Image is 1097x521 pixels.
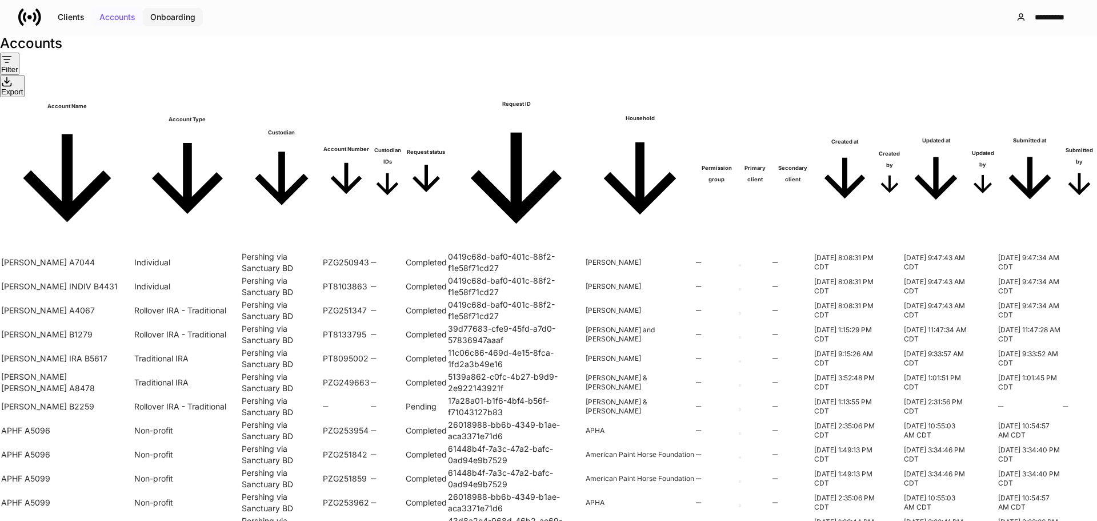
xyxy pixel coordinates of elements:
[242,467,322,490] td: Pershing via Sanctuary BD
[814,446,875,464] p: [DATE] 1:49:13 PM CDT
[814,395,875,418] td: 2025-08-13T18:13:55.634Z
[998,301,1062,320] p: [DATE] 9:47:34 AM CDT
[876,148,903,171] h6: Created by
[998,325,1062,344] p: [DATE] 11:47:28 AM CDT
[134,491,241,514] td: Non-profit
[904,253,968,272] p: [DATE] 9:47:43 AM CDT
[739,275,771,298] td: e86703f1-cdc7-42b6-b5b6-10e5b34b5af9
[696,162,738,185] span: Permission group
[323,144,370,204] span: Account Number
[998,275,1062,298] td: 2025-08-08T14:47:34.749Z
[814,347,875,370] td: 2025-08-11T14:15:26.427Z
[904,135,968,146] h6: Updated at
[134,114,241,233] span: Account Type
[406,347,447,370] td: Completed
[814,299,875,322] td: 2025-08-08T01:08:31.177Z
[586,113,694,234] span: Household
[904,349,968,368] p: [DATE] 9:33:57 AM CDT
[242,251,322,274] td: Pershing via Sanctuary BD
[998,349,1062,368] p: [DATE] 9:33:52 AM CDT
[586,498,694,507] p: APHA
[814,136,875,210] span: Created at
[323,323,370,346] td: PT8133795
[323,144,370,155] h6: Account Number
[1,395,133,418] td: Antonio IRRA B2259
[371,425,405,436] h6: —
[814,301,875,320] p: [DATE] 8:08:31 PM CDT
[772,305,813,316] h6: —
[323,443,370,466] td: PZG251842
[739,347,771,370] td: e285dc4e-1054-44db-bf99-74919227fac7
[814,443,875,466] td: 2025-08-08T18:49:13.491Z
[448,299,585,322] td: 0419c68d-baf0-401c-88f2-f1e58f71cd27
[242,491,322,514] td: Pershing via Sanctuary BD
[904,419,968,442] td: 2025-08-20T15:55:03.950Z
[1,251,133,274] td: Aimee INDIV A7044
[58,13,85,21] div: Clients
[134,443,241,466] td: Non-profit
[1063,401,1096,412] h6: —
[772,425,813,436] h6: —
[998,347,1062,370] td: 2025-08-11T14:33:52.305Z
[448,419,585,442] td: 26018988-bb6b-4349-b1ae-aca3371e71d6
[814,494,875,512] p: [DATE] 2:35:06 PM CDT
[998,446,1062,464] p: [DATE] 3:34:40 PM CDT
[814,470,875,488] p: [DATE] 1:49:13 PM CDT
[406,443,447,466] td: Completed
[586,373,694,392] p: [PERSON_NAME] & [PERSON_NAME]
[904,277,968,296] p: [DATE] 9:47:43 AM CDT
[904,397,968,416] p: [DATE] 2:31:56 PM CDT
[998,253,1062,272] p: [DATE] 9:47:34 AM CDT
[586,426,694,435] p: APHA
[323,299,370,322] td: PZG251347
[998,443,1062,466] td: 2025-08-08T20:34:40.412Z
[772,162,813,185] h6: Secondary client
[406,146,447,201] span: Request status
[904,467,968,490] td: 2025-08-08T20:34:46.025Z
[998,401,1062,412] h6: —
[998,251,1062,274] td: 2025-08-08T14:47:34.749Z
[904,347,968,370] td: 2025-08-11T14:33:57.573Z
[739,162,771,185] h6: Primary client
[969,148,997,170] h6: Updated by
[739,419,771,442] td: 11c4c3ce-9d59-40e7-927d-fd8ca4173bb1
[1,371,133,394] td: Angela IRA A8478
[814,325,875,344] p: [DATE] 1:15:29 PM CDT
[998,470,1062,488] p: [DATE] 3:34:40 PM CDT
[371,329,405,340] h6: —
[904,395,968,418] td: 2025-08-13T19:31:56.230Z
[814,251,875,274] td: 2025-08-08T01:08:31.175Z
[448,323,585,346] td: 39d77683-cfe9-45fd-a7d0-57836947aaaf
[904,470,968,488] p: [DATE] 3:34:46 PM CDT
[904,323,968,346] td: 2025-08-15T16:47:34.176Z
[242,347,322,370] td: Pershing via Sanctuary BD
[814,419,875,442] td: 2025-08-06T19:35:06.568Z
[242,371,322,394] td: Pershing via Sanctuary BD
[406,299,447,322] td: Completed
[904,251,968,274] td: 2025-08-08T14:47:43.968Z
[1,419,133,442] td: APHF A5096
[998,371,1062,394] td: 2025-08-06T18:01:45.133Z
[814,323,875,346] td: 2025-08-14T18:15:29.188Z
[772,377,813,388] h6: —
[586,397,694,416] p: [PERSON_NAME] & [PERSON_NAME]
[134,323,241,346] td: Rollover IRA - Traditional
[814,371,875,394] td: 2025-08-05T20:52:48.310Z
[739,443,771,466] td: 5061afac-bb04-4a60-86ab-893d8364fbaf
[696,449,738,460] h6: —
[242,275,322,298] td: Pershing via Sanctuary BD
[1,323,133,346] td: Amber IRRA B1279
[448,98,585,249] span: Request ID
[1,275,133,298] td: Aimee INDIV B4431
[371,377,405,388] h6: —
[998,277,1062,296] p: [DATE] 9:47:34 AM CDT
[134,419,241,442] td: Non-profit
[772,281,813,292] h6: —
[1,467,133,490] td: APHF A5099
[371,401,405,412] h6: —
[242,323,322,346] td: Pershing via Sanctuary BD
[134,467,241,490] td: Non-profit
[134,114,241,125] h6: Account Type
[696,281,738,292] h6: —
